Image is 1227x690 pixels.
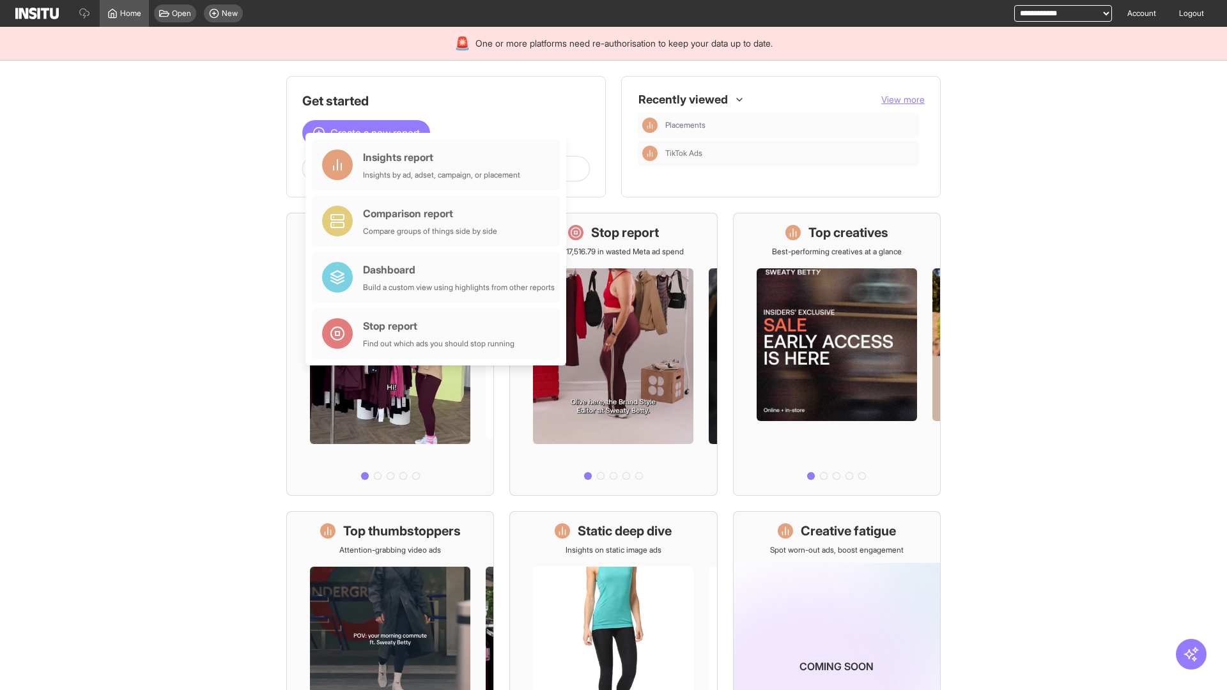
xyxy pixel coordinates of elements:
div: Insights by ad, adset, campaign, or placement [363,170,520,180]
span: Home [120,8,141,19]
a: What's live nowSee all active ads instantly [286,213,494,496]
p: Save £17,516.79 in wasted Meta ad spend [543,247,684,257]
span: TikTok Ads [665,148,702,158]
div: 🚨 [454,34,470,52]
h1: Static deep dive [578,522,672,540]
button: Create a new report [302,120,430,146]
p: Best-performing creatives at a glance [772,247,902,257]
a: Top creativesBest-performing creatives at a glance [733,213,941,496]
div: Compare groups of things side by side [363,226,497,236]
div: Find out which ads you should stop running [363,339,514,349]
span: View more [881,94,925,105]
img: Logo [15,8,59,19]
h1: Get started [302,92,590,110]
span: Create a new report [330,125,420,141]
p: Insights on static image ads [566,545,661,555]
span: Placements [665,120,706,130]
div: Comparison report [363,206,497,221]
div: Insights report [363,149,520,165]
span: TikTok Ads [665,148,914,158]
a: Stop reportSave £17,516.79 in wasted Meta ad spend [509,213,717,496]
div: Build a custom view using highlights from other reports [363,282,555,293]
h1: Stop report [591,224,659,241]
button: View more [881,93,925,106]
div: Dashboard [363,262,555,277]
span: Placements [665,120,914,130]
div: Insights [642,146,658,161]
div: Stop report [363,318,514,333]
span: New [222,8,238,19]
span: One or more platforms need re-authorisation to keep your data up to date. [475,37,773,50]
span: Open [172,8,191,19]
div: Insights [642,118,658,133]
h1: Top creatives [808,224,888,241]
h1: Top thumbstoppers [343,522,461,540]
p: Attention-grabbing video ads [339,545,441,555]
